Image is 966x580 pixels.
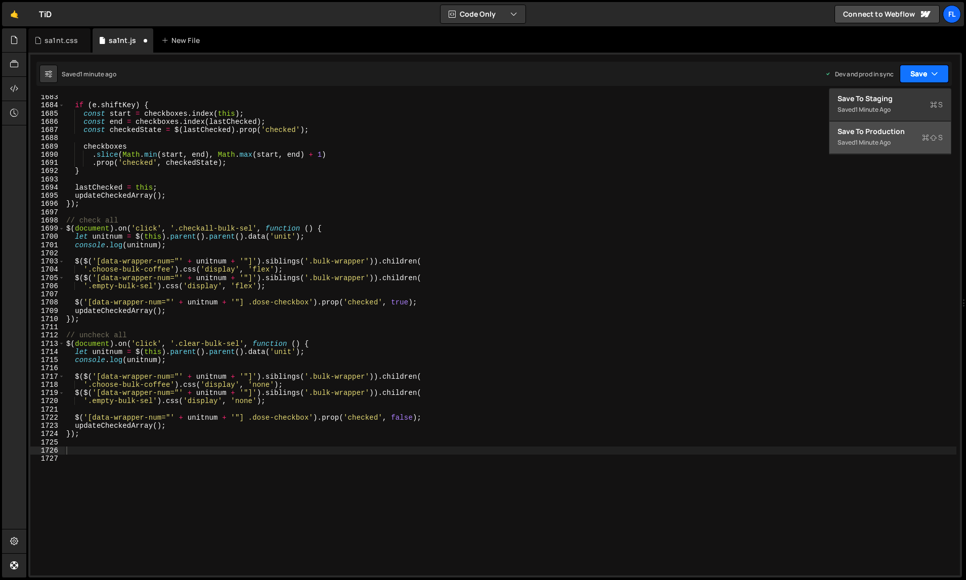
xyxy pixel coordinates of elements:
button: Save to StagingS Saved1 minute ago [829,88,951,121]
div: 1710 [30,315,65,323]
div: 1 minute ago [80,70,116,78]
div: Dev and prod in sync [825,70,894,78]
div: 1689 [30,143,65,151]
div: 1 minute ago [855,105,891,114]
div: 1724 [30,430,65,438]
div: 1709 [30,307,65,315]
div: 1719 [30,389,65,397]
div: 1702 [30,249,65,257]
div: 1715 [30,356,65,364]
div: 1708 [30,298,65,306]
div: 1 minute ago [855,138,891,147]
div: 1688 [30,134,65,142]
div: 1701 [30,241,65,249]
div: 1723 [30,422,65,430]
a: Fl [943,5,961,23]
div: 1699 [30,225,65,233]
div: 1686 [30,118,65,126]
div: 1695 [30,192,65,200]
div: Saved [62,70,116,78]
div: 1696 [30,200,65,208]
div: Code Only [829,88,951,155]
div: Save to Production [838,126,943,137]
button: Save [900,65,949,83]
a: Connect to Webflow [835,5,940,23]
div: 1711 [30,323,65,331]
div: 1697 [30,208,65,216]
div: 1703 [30,257,65,265]
div: 1690 [30,151,65,159]
div: 1704 [30,265,65,274]
div: 1687 [30,126,65,134]
div: 1683 [30,93,65,101]
div: 1713 [30,340,65,348]
div: New File [161,35,204,46]
div: 1726 [30,447,65,455]
div: 1698 [30,216,65,225]
div: 1721 [30,406,65,414]
a: 🤙 [2,2,27,26]
div: sa1nt.js [109,35,136,46]
button: Code Only [441,5,525,23]
div: 1685 [30,110,65,118]
div: TiD [39,8,52,20]
div: Saved [838,137,943,149]
div: 1693 [30,175,65,184]
div: 1716 [30,364,65,372]
div: sa1nt.css [45,35,78,46]
div: 1707 [30,290,65,298]
div: 1725 [30,438,65,447]
div: 1717 [30,373,65,381]
div: 1722 [30,414,65,422]
div: 1705 [30,274,65,282]
div: 1718 [30,381,65,389]
div: 1692 [30,167,65,175]
div: 1691 [30,159,65,167]
span: S [930,100,943,110]
div: 1727 [30,455,65,463]
div: 1706 [30,282,65,290]
div: Save to Staging [838,94,943,104]
div: 1694 [30,184,65,192]
div: 1714 [30,348,65,356]
div: 1720 [30,397,65,405]
button: Save to ProductionS Saved1 minute ago [829,121,951,154]
div: 1712 [30,331,65,339]
span: S [922,132,943,143]
div: Saved [838,104,943,116]
div: 1700 [30,233,65,241]
div: 1684 [30,101,65,109]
